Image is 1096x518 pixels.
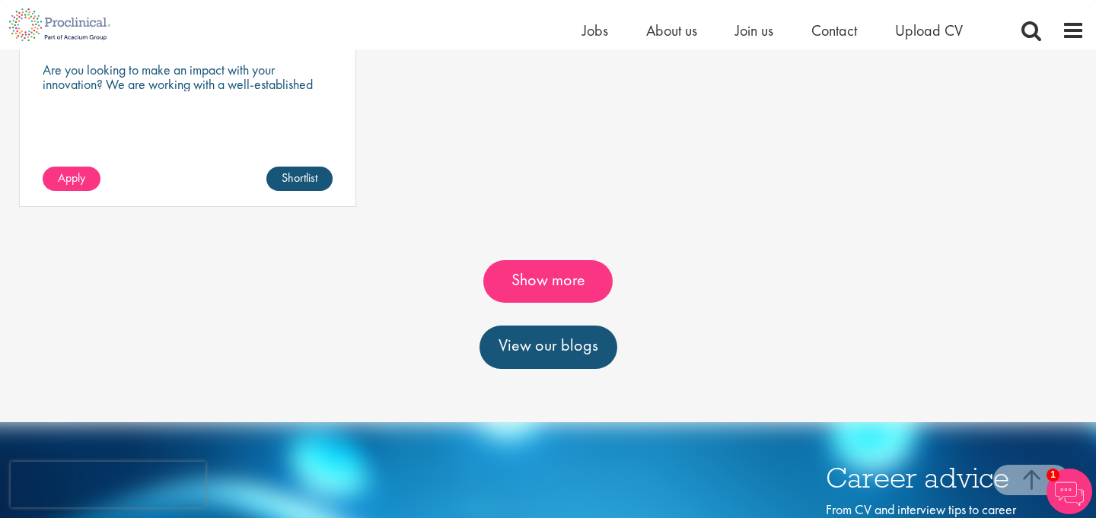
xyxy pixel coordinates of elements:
a: Upload CV [895,21,963,40]
img: Chatbot [1047,469,1092,514]
h3: Career advice [826,463,1031,493]
a: Contact [811,21,857,40]
span: Apply [58,170,85,186]
a: Apply [43,167,100,191]
a: Jobs [582,21,608,40]
iframe: reCAPTCHA [11,462,205,507]
a: Shortlist [266,167,333,191]
a: Show more [483,260,613,303]
a: Join us [735,21,773,40]
p: Are you looking to make an impact with your innovation? We are working with a well-established ph... [43,62,333,120]
a: View our blogs [479,326,617,368]
span: 1 [1047,469,1059,481]
a: About us [646,21,697,40]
